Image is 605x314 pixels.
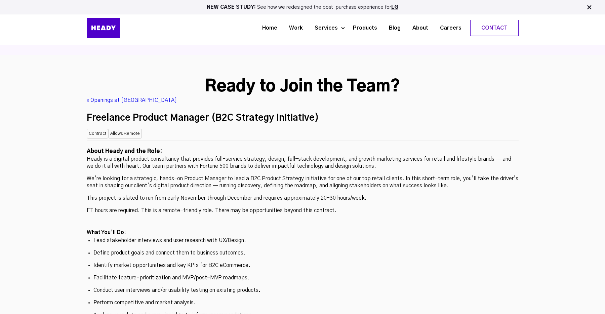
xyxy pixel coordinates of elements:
a: Careers [432,22,465,34]
a: About [404,22,432,34]
h2: Freelance Product Manager (B2C Strategy Initiative) [87,111,519,125]
a: LG [391,5,398,10]
p: Heady is a digital product consultancy that provides full-service strategy, design, full-stack de... [87,156,519,170]
p: See how we redesigned the post-purchase experience for [3,5,602,10]
img: Heady_Logo_Web-01 (1) [87,18,120,38]
a: Services [306,22,341,34]
p: We’re looking for a strategic, hands-on Product Manager to lead a B2C Product Strategy initiative... [87,175,519,189]
strong: NEW CASE STUDY: [207,5,257,10]
a: « Openings at [GEOGRAPHIC_DATA] [87,97,177,103]
img: Close Bar [586,4,593,11]
p: This project is slated to run from early November through December and requires approximately 20-... [87,195,519,202]
p: Define product goals and connect them to business outcomes. [93,249,512,257]
a: Work [281,22,306,34]
p: Perform competitive and market analysis. [93,299,512,306]
p: ET hours are required. This is a remote-friendly role. There may be opportunities beyond this con... [87,207,519,214]
div: Navigation Menu [137,20,519,36]
small: Allows Remote [108,129,142,139]
a: Blog [380,22,404,34]
p: Facilitate feature-prioritization and MVP/post-MVP roadmaps. [93,274,512,281]
p: Conduct user interviews and/or usability testing on existing products. [93,287,512,294]
a: Home [254,22,281,34]
h2: What You’ll Do: [87,228,519,237]
a: Products [345,22,380,34]
a: Contact [471,20,518,36]
p: Identify market opportunities and key KPIs for B2C eCommerce. [93,262,512,269]
p: Lead stakeholder interviews and user research with UX/Design. [93,237,512,244]
small: Contract [87,129,108,139]
h2: Ready to Join the Team? [87,77,519,97]
strong: About Heady and the Role: [87,149,162,154]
